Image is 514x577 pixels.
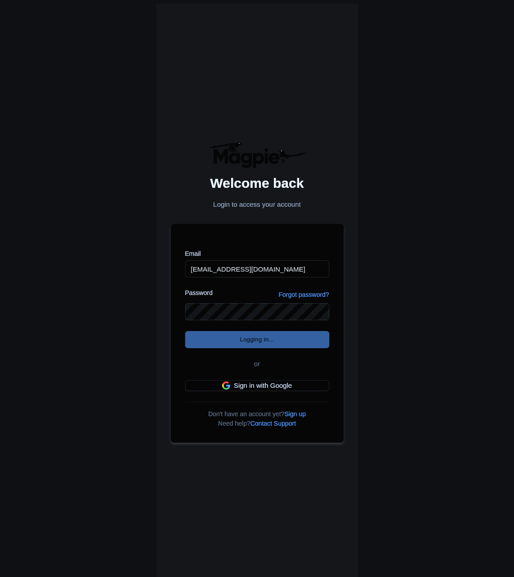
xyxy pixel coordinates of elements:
[185,402,329,428] div: Don't have an account yet? Need help?
[222,382,230,390] img: google.svg
[284,410,305,418] a: Sign up
[185,260,329,277] input: you@example.com
[206,141,308,168] img: logo-ab69f6fb50320c5b225c76a69d11143b.png
[171,176,344,191] h2: Welcome back
[250,420,296,427] a: Contact Support
[278,290,329,300] a: Forgot password?
[185,331,329,348] input: Logging in...
[185,249,329,259] label: Email
[171,200,344,210] p: Login to access your account
[185,380,329,391] a: Sign in with Google
[254,359,260,369] span: or
[185,288,213,298] label: Password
